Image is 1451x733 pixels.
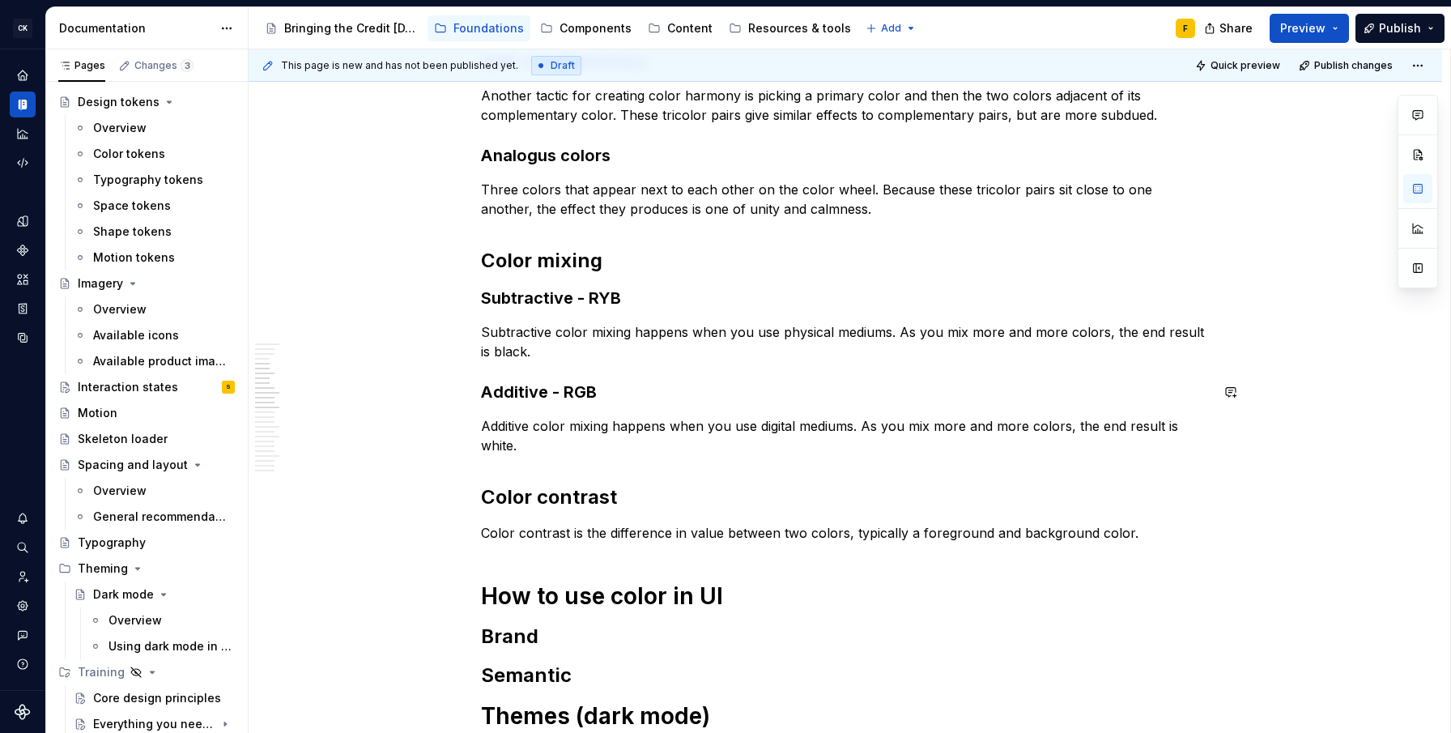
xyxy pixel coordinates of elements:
[93,483,147,499] div: Overview
[481,582,1210,611] h1: How to use color in UI
[67,322,241,348] a: Available icons
[93,327,179,343] div: Available icons
[67,141,241,167] a: Color tokens
[10,505,36,531] div: Notifications
[1355,14,1445,43] button: Publish
[109,638,232,654] div: Using dark mode in Figma
[748,20,851,36] div: Resources & tools
[1183,22,1188,35] div: F
[428,15,530,41] a: Foundations
[78,457,188,473] div: Spacing and layout
[13,19,32,38] div: CK
[481,322,1210,361] p: Subtractive color mixing happens when you use physical mediums. As you mix more and more colors, ...
[52,530,241,556] a: Typography
[52,426,241,452] a: Skeleton loader
[67,219,241,245] a: Shape tokens
[15,704,31,720] a: Supernova Logo
[83,633,241,659] a: Using dark mode in Figma
[641,15,719,41] a: Content
[93,716,215,732] div: Everything you need to know
[881,22,901,35] span: Add
[453,20,524,36] div: Foundations
[1190,54,1287,77] button: Quick preview
[560,20,632,36] div: Components
[10,92,36,117] a: Documentation
[67,115,241,141] a: Overview
[78,94,160,110] div: Design tokens
[93,146,165,162] div: Color tokens
[134,59,194,72] div: Changes
[10,593,36,619] a: Settings
[10,564,36,590] a: Invite team
[10,535,36,560] button: Search ⌘K
[10,622,36,648] button: Contact support
[67,193,241,219] a: Space tokens
[1211,59,1280,72] span: Quick preview
[67,167,241,193] a: Typography tokens
[67,348,241,374] a: Available product imagery
[10,121,36,147] a: Analytics
[78,535,146,551] div: Typography
[667,20,713,36] div: Content
[10,208,36,234] a: Design tokens
[281,59,518,72] span: This page is new and has not been published yet.
[258,15,424,41] a: Bringing the Credit [DATE] brand to life across products
[1379,20,1421,36] span: Publish
[481,248,1210,274] h2: Color mixing
[78,664,125,680] div: Training
[52,374,241,400] a: Interaction statesS
[67,478,241,504] a: Overview
[93,509,227,525] div: General recommendations
[481,287,1210,309] h3: Subtractive - RYB
[52,659,241,685] div: Training
[93,353,227,369] div: Available product imagery
[52,452,241,478] a: Spacing and layout
[1294,54,1400,77] button: Publish changes
[10,266,36,292] a: Assets
[1270,14,1349,43] button: Preview
[1314,59,1393,72] span: Publish changes
[3,11,42,45] button: CK
[534,15,638,41] a: Components
[52,556,241,582] div: Theming
[67,296,241,322] a: Overview
[551,59,575,72] span: Draft
[93,198,171,214] div: Space tokens
[258,12,857,45] div: Page tree
[481,523,1210,543] p: Color contrast is the difference in value between two colors, typically a foreground and backgrou...
[481,180,1210,219] p: Three colors that appear next to each other on the color wheel. Because these tricolor pairs sit ...
[10,296,36,322] a: Storybook stories
[861,17,921,40] button: Add
[10,237,36,263] a: Components
[10,150,36,176] a: Code automation
[481,144,1210,167] h3: Analogus colors
[284,20,418,36] div: Bringing the Credit [DATE] brand to life across products
[67,245,241,271] a: Motion tokens
[78,379,178,395] div: Interaction states
[481,381,1210,403] h3: Additive - RGB
[93,224,172,240] div: Shape tokens
[481,701,1210,731] h1: Themes (dark mode)
[109,612,162,629] div: Overview
[481,663,1210,688] h2: Semantic
[78,431,168,447] div: Skeleton loader
[93,249,175,266] div: Motion tokens
[93,301,147,317] div: Overview
[52,400,241,426] a: Motion
[481,624,1210,650] h2: Brand
[10,325,36,351] a: Data sources
[722,15,857,41] a: Resources & tools
[10,62,36,88] div: Home
[226,379,231,395] div: S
